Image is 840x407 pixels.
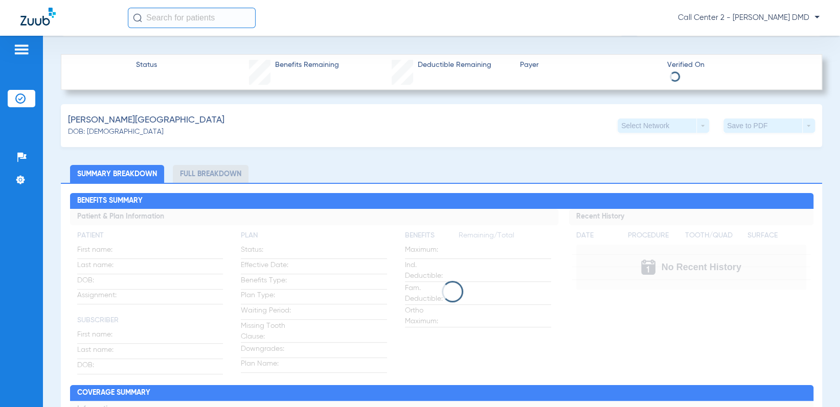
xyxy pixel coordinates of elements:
[173,165,248,183] li: Full Breakdown
[678,13,820,23] span: Call Center 2 - [PERSON_NAME] DMD
[136,60,157,70] span: Status
[667,60,806,70] span: Verified On
[70,193,813,209] h2: Benefits Summary
[789,358,840,407] iframe: Chat Widget
[128,8,256,28] input: Search for patients
[275,60,339,70] span: Benefits Remaining
[418,60,491,70] span: Deductible Remaining
[68,114,224,127] span: [PERSON_NAME][GEOGRAPHIC_DATA]
[13,43,30,56] img: hamburger-icon
[70,385,813,401] h2: Coverage Summary
[519,60,658,70] span: Payer
[20,8,56,26] img: Zuub Logo
[133,13,142,22] img: Search Icon
[68,127,164,137] span: DOB: [DEMOGRAPHIC_DATA]
[70,165,164,183] li: Summary Breakdown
